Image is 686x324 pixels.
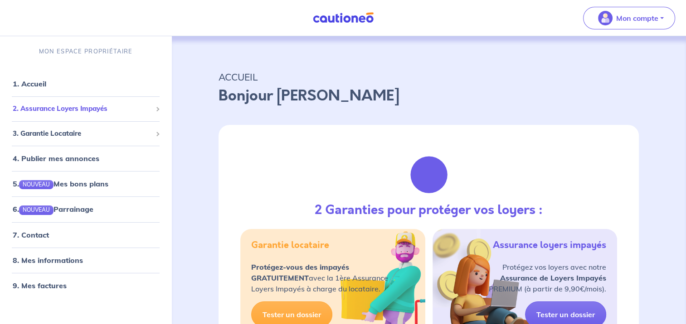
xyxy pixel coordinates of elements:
[13,104,152,114] span: 2. Assurance Loyers Impayés
[4,251,168,269] div: 8. Mes informations
[4,75,168,93] div: 1. Accueil
[4,100,168,118] div: 2. Assurance Loyers Impayés
[13,205,93,214] a: 6.NOUVEAUParrainage
[315,203,543,218] h3: 2 Garanties pour protéger vos loyers :
[4,200,168,218] div: 6.NOUVEAUParrainage
[13,179,108,188] a: 5.NOUVEAUMes bons plans
[493,240,606,251] h5: Assurance loyers impayés
[616,13,658,24] p: Mon compte
[251,240,329,251] h5: Garantie locataire
[4,125,168,143] div: 3. Garantie Locataire
[309,12,377,24] img: Cautioneo
[39,47,132,56] p: MON ESPACE PROPRIÉTAIRE
[13,230,49,239] a: 7. Contact
[4,276,168,295] div: 9. Mes factures
[251,262,388,294] p: avec la 1ère Assurance Loyers Impayés à charge du locataire.
[13,154,99,163] a: 4. Publier mes annonces
[404,150,453,199] img: justif-loupe
[251,262,349,282] strong: Protégez-vous des impayés GRATUITEMENT
[500,273,606,282] strong: Assurance de Loyers Impayés
[13,79,46,88] a: 1. Accueil
[489,262,606,294] p: Protégez vos loyers avec notre PREMIUM (à partir de 9,90€/mois).
[583,7,675,29] button: illu_account_valid_menu.svgMon compte
[13,256,83,265] a: 8. Mes informations
[13,129,152,139] span: 3. Garantie Locataire
[4,226,168,244] div: 7. Contact
[13,281,67,290] a: 9. Mes factures
[4,175,168,193] div: 5.NOUVEAUMes bons plans
[4,149,168,167] div: 4. Publier mes annonces
[219,69,639,85] p: ACCUEIL
[219,85,639,107] p: Bonjour [PERSON_NAME]
[598,11,613,25] img: illu_account_valid_menu.svg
